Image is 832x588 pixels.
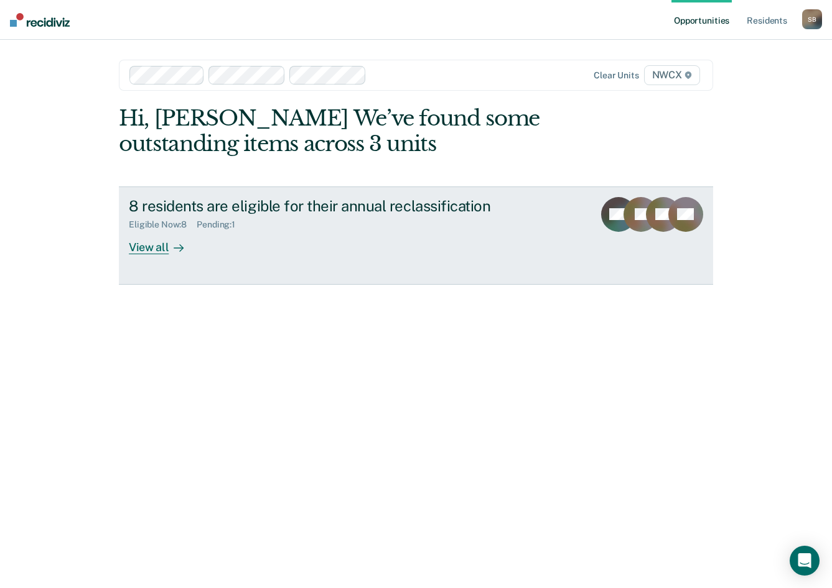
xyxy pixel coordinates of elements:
img: Recidiviz [10,13,70,27]
div: Eligible Now : 8 [129,219,197,230]
div: Pending : 1 [197,219,245,230]
div: Open Intercom Messenger [790,546,820,576]
div: Clear units [594,70,639,81]
div: Hi, [PERSON_NAME] We’ve found some outstanding items across 3 units [119,106,594,157]
div: 8 residents are eligible for their annual reclassification [129,197,566,215]
span: NWCX [644,65,700,85]
div: S B [802,9,822,29]
a: 8 residents are eligible for their annual reclassificationEligible Now:8Pending:1View all [119,186,713,285]
div: View all [129,230,199,254]
button: SB [802,9,822,29]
